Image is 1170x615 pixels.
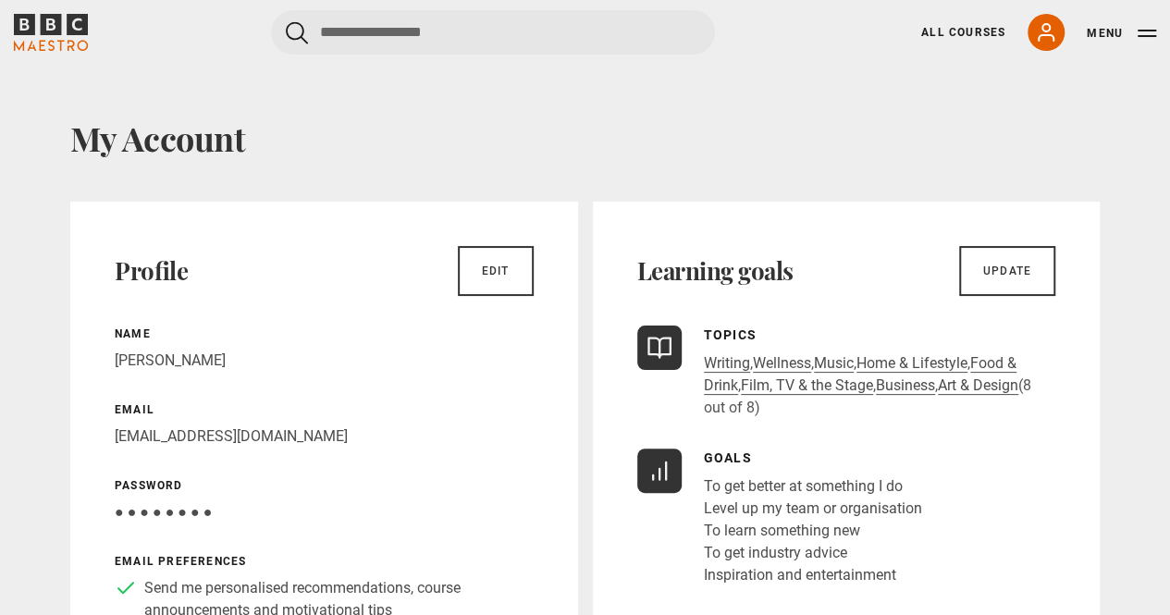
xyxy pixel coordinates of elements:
p: Email preferences [115,553,534,570]
p: [PERSON_NAME] [115,350,534,372]
a: Music [814,354,854,373]
p: Topics [704,326,1056,345]
li: Level up my team or organisation [704,498,922,520]
li: To learn something new [704,520,922,542]
span: ● ● ● ● ● ● ● ● [115,503,212,521]
li: To get better at something I do [704,475,922,498]
input: Search [271,10,715,55]
a: Home & Lifestyle [856,354,967,373]
a: Business [876,376,935,395]
li: To get industry advice [704,542,922,564]
p: [EMAIL_ADDRESS][DOMAIN_NAME] [115,425,534,448]
svg: BBC Maestro [14,14,88,51]
a: Update [959,246,1055,296]
button: Toggle navigation [1087,24,1156,43]
p: Password [115,477,534,494]
p: Email [115,401,534,418]
h1: My Account [70,118,1100,157]
p: Name [115,326,534,342]
button: Submit the search query [286,21,308,44]
p: Goals [704,449,922,468]
a: Edit [458,246,534,296]
li: Inspiration and entertainment [704,564,922,586]
a: Writing [704,354,750,373]
a: Film, TV & the Stage [741,376,873,395]
a: Art & Design [938,376,1018,395]
a: All Courses [921,24,1005,41]
h2: Learning goals [637,256,794,286]
a: Wellness [753,354,811,373]
p: , , , , , , , (8 out of 8) [704,352,1056,419]
h2: Profile [115,256,188,286]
